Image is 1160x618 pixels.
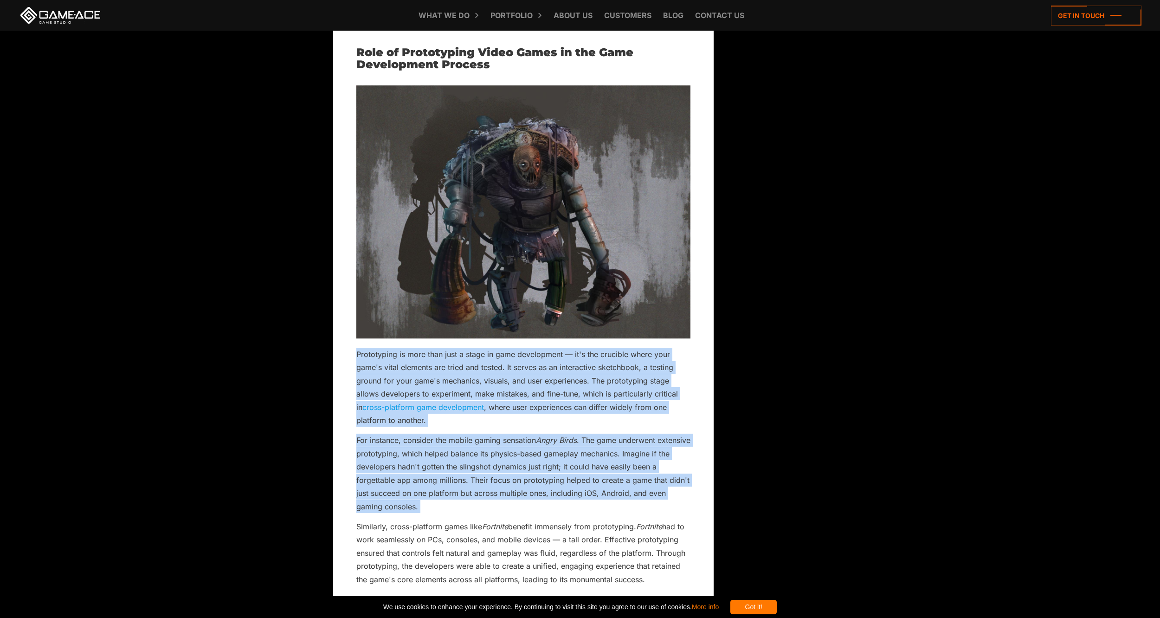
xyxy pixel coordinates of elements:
em: Angry Birds [536,436,577,445]
a: Get in touch [1051,6,1141,26]
h2: Role of Prototyping Video Games in the Game Development Process [356,46,690,71]
img: game prototyping [356,85,690,338]
p: Prototyping is more than just a stage in game development — it's the crucible where your game's v... [356,348,690,427]
p: For instance, consider the mobile gaming sensation . The game underwent extensive prototyping, wh... [356,434,690,513]
em: Fortnite [482,522,508,531]
div: Got it! [730,600,777,614]
em: Fortnite [636,522,662,531]
a: cross-platform game development [362,403,484,412]
a: More info [692,603,719,611]
p: Similarly, cross-platform games like benefit immensely from prototyping. had to work seamlessly o... [356,520,690,586]
span: We use cookies to enhance your experience. By continuing to visit this site you agree to our use ... [383,600,719,614]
